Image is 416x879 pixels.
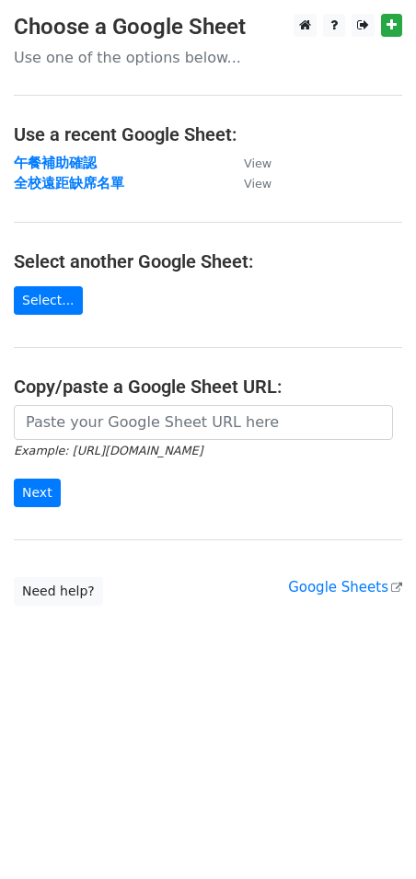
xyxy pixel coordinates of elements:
a: Google Sheets [288,579,402,596]
small: Example: [URL][DOMAIN_NAME] [14,444,202,457]
a: View [225,175,272,191]
h3: Choose a Google Sheet [14,14,402,40]
a: 午餐補助確認 [14,155,97,171]
a: View [225,155,272,171]
h4: Select another Google Sheet: [14,250,402,272]
h4: Copy/paste a Google Sheet URL: [14,376,402,398]
small: View [244,177,272,191]
input: Paste your Google Sheet URL here [14,405,393,440]
a: 全校遠距缺席名單 [14,175,124,191]
input: Next [14,479,61,507]
h4: Use a recent Google Sheet: [14,123,402,145]
small: View [244,156,272,170]
p: Use one of the options below... [14,48,402,67]
a: Select... [14,286,83,315]
a: Need help? [14,577,103,606]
